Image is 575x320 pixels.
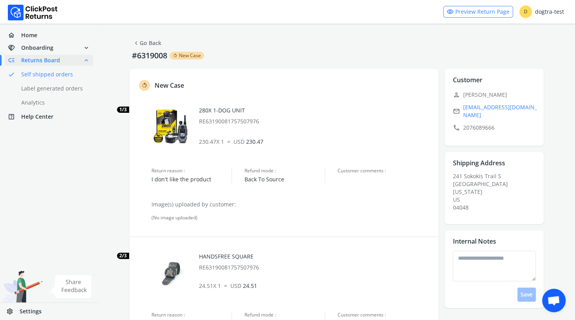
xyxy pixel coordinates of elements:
div: US [453,196,540,204]
span: Returns Board [21,56,60,64]
span: Refund mode : [245,312,325,318]
span: call [453,122,460,133]
span: 2/3 [117,253,129,259]
p: RE63190081757507976 [199,264,431,271]
div: [US_STATE] [453,188,540,196]
span: Customer comments : [338,168,431,174]
span: Return reason : [152,168,232,174]
span: Settings [20,307,42,315]
div: Open chat [542,289,566,312]
span: USD [234,138,245,145]
span: I don't like the product [152,175,232,183]
p: Shipping Address [453,158,505,168]
span: New Case [179,52,201,59]
span: D [519,5,532,18]
span: Return reason : [152,312,232,318]
a: homeHome [5,30,93,41]
span: 1/3 [117,107,129,113]
a: help_centerHelp Center [5,111,93,122]
img: row_image [152,107,191,146]
p: Internal Notes [453,237,496,246]
span: Home [21,31,37,39]
span: done [8,69,15,80]
div: 04048 [453,204,540,212]
span: Back To Source [245,175,325,183]
span: rotate_left [173,52,177,59]
p: 230.47 X 1 [199,138,431,146]
span: 230.47 [234,138,263,145]
a: Go Back [133,38,161,49]
img: row_image [152,253,191,290]
span: chevron_left [133,38,140,49]
a: doneSelf shipped orders [5,69,102,80]
p: 2076089666 [453,122,540,133]
span: expand_less [83,55,90,66]
span: settings [6,306,20,317]
span: Onboarding [21,44,53,52]
p: New Case [155,81,184,90]
button: Save [517,287,536,302]
span: = [224,282,227,289]
a: visibilityPreview Return Page [443,6,513,18]
img: share feedback [49,275,92,298]
button: chevron_leftGo Back [130,36,164,50]
a: Analytics [5,97,102,108]
span: Refund mode : [245,168,325,174]
span: Customer comments : [338,312,431,318]
div: (No image uploaded) [152,215,431,221]
span: help_center [8,111,21,122]
img: Logo [8,5,58,20]
span: USD [230,282,241,289]
a: email[EMAIL_ADDRESS][DOMAIN_NAME] [453,103,540,119]
span: 24.51 [230,282,257,289]
div: [GEOGRAPHIC_DATA] [453,180,540,188]
span: visibility [447,6,454,17]
p: 24.51 X 1 [199,282,431,290]
p: Image(s) uploaded by customer: [152,201,431,208]
p: [PERSON_NAME] [453,89,540,100]
a: Label generated orders [5,83,102,94]
span: low_priority [8,55,21,66]
p: Customer [453,75,482,85]
div: 241 Sokokis Trail S [453,172,540,212]
span: Help Center [21,113,53,121]
div: HANDSFREE SQUARE [199,253,431,271]
span: rotate_left [141,81,148,90]
span: expand_more [83,42,90,53]
p: RE63190081757507976 [199,118,431,125]
span: handshake [8,42,21,53]
div: dogtra-test [519,5,564,18]
span: person [453,89,460,100]
span: = [227,138,230,145]
span: email [453,106,460,117]
p: #6319008 [130,50,170,61]
span: home [8,30,21,41]
div: 280X 1-DOG UNIT [199,107,431,125]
